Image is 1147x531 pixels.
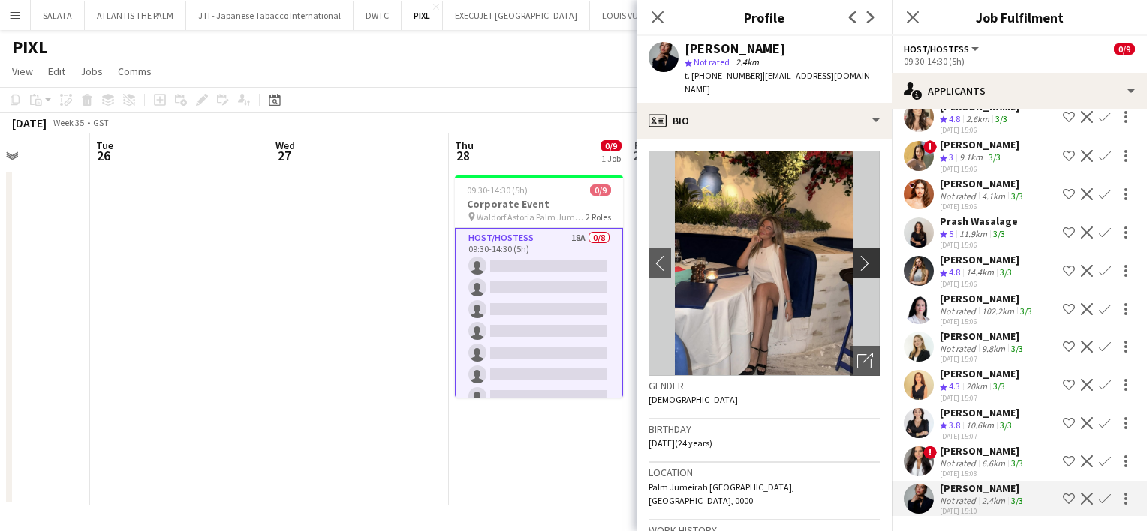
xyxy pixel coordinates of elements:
div: [PERSON_NAME] [940,329,1026,343]
a: Comms [112,61,158,81]
span: 3.8 [949,419,960,430]
div: [DATE] 15:10 [940,506,1026,516]
div: Prash Wasalage [940,214,1018,228]
div: GST [93,117,109,128]
span: 29 [632,147,646,164]
span: Palm Jumeirah [GEOGRAPHIC_DATA], [GEOGRAPHIC_DATA], 0000 [649,481,794,506]
div: Not rated [940,495,979,506]
span: 4.3 [949,380,960,391]
div: [PERSON_NAME] [940,253,1019,266]
div: [DATE] 15:06 [940,316,1035,326]
span: 09:30-14:30 (5h) [467,184,528,196]
button: Host/Hostess [904,43,981,55]
div: 09:30-14:30 (5h) [904,55,1135,67]
h3: Birthday [649,422,880,436]
a: Edit [42,61,71,81]
div: [PERSON_NAME] [940,367,1019,380]
span: 5 [949,228,953,239]
div: 11.9km [956,228,990,241]
h3: Gender [649,379,880,392]
span: t. [PHONE_NUMBER] [685,70,763,81]
div: [PERSON_NAME] [940,292,1035,305]
span: | [EMAIL_ADDRESS][DOMAIN_NAME] [685,70,875,94]
span: Waldorf Astoria Palm Jumeirah [477,211,586,223]
div: [DATE] 15:07 [940,393,1019,403]
span: 0/9 [601,140,622,151]
div: 20km [963,380,990,393]
span: Tue [96,139,113,152]
div: Applicants [892,73,1147,109]
div: [PERSON_NAME] [685,42,785,55]
div: Open photos pop-in [850,346,880,376]
h3: Profile [637,7,892,27]
div: 2.4km [979,495,1008,506]
div: [PERSON_NAME] [940,177,1026,190]
span: 4.8 [949,266,960,277]
div: 10.6km [963,419,997,432]
app-skills-label: 3/3 [989,151,1001,163]
app-skills-label: 3/3 [993,380,1005,391]
span: 3 [949,151,953,163]
button: ATLANTIS THE PALM [85,1,186,30]
div: [PERSON_NAME] [940,406,1019,419]
span: Week 35 [50,117,87,128]
app-job-card: 09:30-14:30 (5h)0/9Corporate Event Waldorf Astoria Palm Jumeirah2 RolesHost/Hostess18A0/809:30-14... [455,175,623,397]
span: [DATE] (24 years) [649,437,712,448]
a: View [6,61,39,81]
div: 4.1km [979,190,1008,202]
div: [DATE] 15:06 [940,240,1018,250]
span: Jobs [80,64,103,78]
span: Fri [634,139,646,152]
app-skills-label: 3/3 [1020,305,1032,316]
span: 0/9 [1114,43,1135,55]
div: 1 Job [601,153,621,164]
span: Wed [275,139,295,152]
app-skills-label: 3/3 [995,113,1007,124]
span: ! [923,140,937,154]
span: Host/Hostess [904,43,969,55]
span: 0/9 [590,184,611,196]
div: [PERSON_NAME] [940,444,1026,457]
div: Not rated [940,305,979,316]
span: Edit [48,64,65,78]
div: 6.6km [979,457,1008,469]
span: [DEMOGRAPHIC_DATA] [649,394,738,405]
span: View [12,64,33,78]
div: [DATE] 15:06 [940,202,1026,211]
h3: Corporate Event [455,197,623,211]
h3: Location [649,466,880,479]
div: 14.4km [963,266,997,279]
span: ! [923,445,937,459]
div: 102.2km [979,305,1017,316]
app-skills-label: 3/3 [1000,266,1012,277]
div: Not rated [940,457,979,469]
span: 28 [453,147,474,164]
div: [DATE] 15:06 [940,164,1019,174]
span: Thu [455,139,474,152]
div: [DATE] 15:06 [940,279,1019,289]
app-card-role: Host/Hostess18A0/809:30-14:30 (5h) [455,228,623,434]
button: JTI - Japanese Tabacco International [186,1,354,30]
span: Not rated [694,56,730,67]
div: 9.1km [956,151,986,164]
div: 2.6km [963,113,992,126]
button: EXECUJET [GEOGRAPHIC_DATA] [443,1,590,30]
div: Not rated [940,190,979,202]
button: SALATA [31,1,85,30]
h3: Job Fulfilment [892,7,1147,27]
app-skills-label: 3/3 [1011,190,1023,202]
span: 2 Roles [586,211,611,223]
button: LOUIS VUITTON [590,1,676,30]
div: [PERSON_NAME] [940,138,1019,151]
h1: PIXL [12,36,47,58]
div: [DATE] [12,115,47,130]
span: Comms [118,64,152,78]
div: 9.8km [979,343,1008,354]
app-skills-label: 3/3 [1011,495,1023,506]
img: Crew avatar or photo [649,151,880,376]
span: 26 [94,147,113,164]
div: [DATE] 15:08 [940,469,1026,478]
a: Jobs [74,61,109,81]
span: 4.8 [949,113,960,124]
